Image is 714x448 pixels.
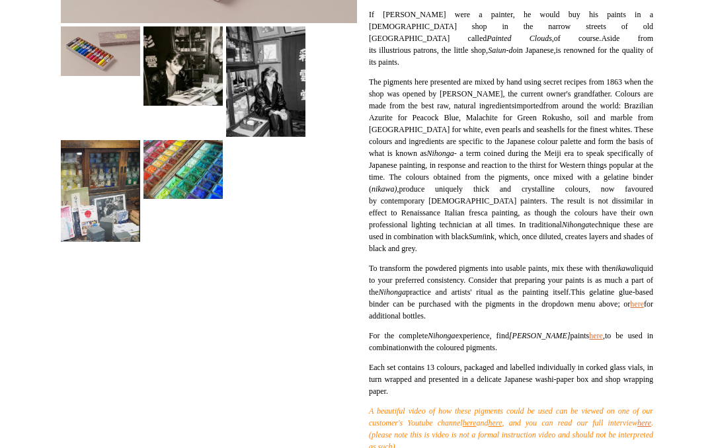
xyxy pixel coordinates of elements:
em: [PERSON_NAME] [509,332,571,341]
span: Each set contains 13 colours, packaged and labelled individually in corked glass vials, in turn w... [369,363,653,396]
em: Nihonga [426,149,454,159]
img: Saiun-do Kyoto Nihonga Mineral Pigment Set [61,27,140,77]
em: Painted Clouds, [487,34,554,44]
em: . [599,34,601,44]
a: here [630,300,644,309]
span: in Japanese [516,46,553,56]
span: To transform the powdered pigments into usable paints, mix these with the liquid to your preferre... [369,264,653,297]
img: Saiun-do Kyoto Nihonga Mineral Pigment Set [143,27,223,106]
a: here [637,419,651,428]
em: nikawa), [372,185,399,194]
em: Nihonga [379,288,406,297]
em: Nihonga [562,221,589,230]
p: This gelatine glue-based binder can be purchased with the pigments in the dropdown menu above; or... [369,263,653,322]
a: here [489,419,502,428]
span: imported [514,102,543,111]
em: Saiun-do [488,46,516,56]
img: Saiun-do Kyoto Nihonga Mineral Pigment Set [226,27,305,137]
em: nikawa [612,264,635,274]
em: , [554,46,556,56]
a: here [589,332,603,341]
p: If [PERSON_NAME] were a painter, he would buy his paints in a [DEMOGRAPHIC_DATA] shop in the narr... [369,9,653,69]
img: Saiun-do Kyoto Nihonga Mineral Pigment Set [61,141,140,243]
img: Saiun-do Kyoto Nihonga Mineral Pigment Set [143,141,223,199]
em: Nihonga [428,332,455,341]
a: here [463,419,477,428]
p: For the complete experience, find paints , with the coloured pigments. [369,330,653,354]
em: Sumi [469,233,485,242]
p: The pigments here presented are mixed by hand using secret recipes from 1863 when the shop was op... [369,77,653,255]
